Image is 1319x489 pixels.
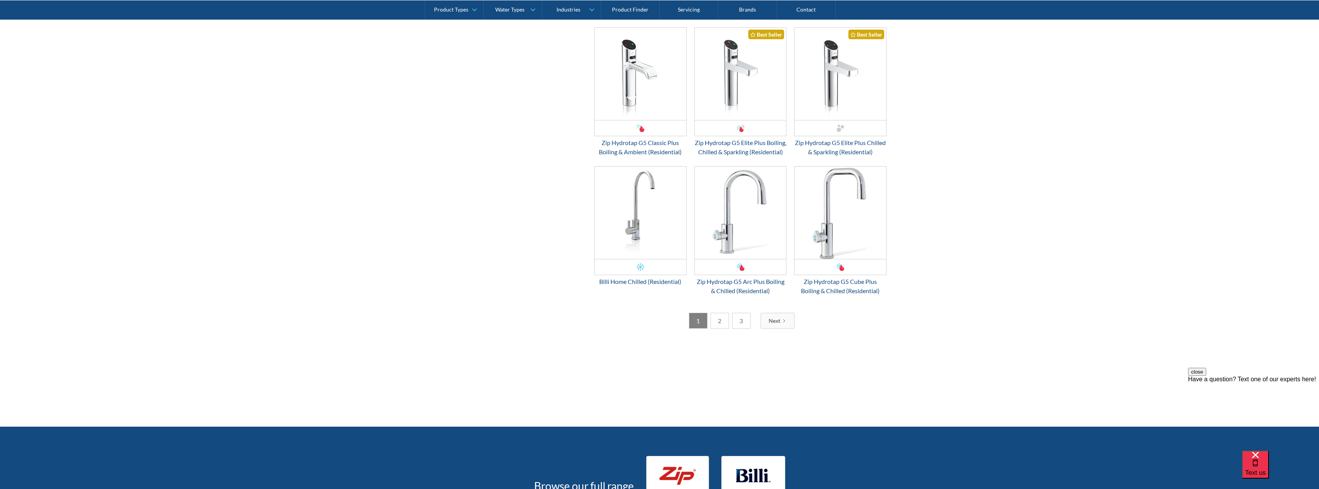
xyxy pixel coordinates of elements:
[794,166,887,295] a: Zip Hydrotap G5 Cube Plus Boiling & Chilled (Residential)Zip Hydrotap G5 Cube Plus Boiling & Chil...
[594,138,687,157] div: Zip Hydrotap G5 Classic Plus Boiling & Ambient (Residential)
[761,313,794,329] a: Next Page
[594,277,687,286] div: Billi Home Chilled (Residential)
[595,28,686,120] img: Zip Hydrotap G5 Classic Plus Boiling & Ambient (Residential)
[1242,451,1319,489] iframe: podium webchat widget bubble
[694,138,787,157] div: Zip Hydrotap G5 Elite Plus Boiling, Chilled & Sparkling (Residential)
[748,30,784,39] div: Best Seller
[694,166,787,295] a: Zip Hydrotap G5 Arc Plus Boiling & Chilled (Residential)Zip Hydrotap G5 Arc Plus Boiling & Chille...
[794,138,887,157] div: Zip Hydrotap G5 Elite Plus Chilled & Sparkling (Residential)
[594,27,687,157] a: Zip Hydrotap G5 Classic Plus Boiling & Ambient (Residential)Zip Hydrotap G5 Classic Plus Boiling ...
[1188,368,1319,460] iframe: podium webchat widget prompt
[794,167,886,259] img: Zip Hydrotap G5 Cube Plus Boiling & Chilled (Residential)
[694,27,787,157] a: Zip Hydrotap G5 Elite Plus Boiling, Chilled & Sparkling (Residential)Best SellerZip Hydrotap G5 E...
[595,167,686,259] img: Billi Home Chilled (Residential)
[732,313,751,329] a: 3
[695,28,786,120] img: Zip Hydrotap G5 Elite Plus Boiling, Chilled & Sparkling (Residential)
[794,277,887,295] div: Zip Hydrotap G5 Cube Plus Boiling & Chilled (Residential)
[594,313,887,329] div: List
[794,27,887,157] a: Zip Hydrotap G5 Elite Plus Chilled & Sparkling (Residential)Best SellerZip Hydrotap G5 Elite Plus...
[794,28,886,120] img: Zip Hydrotap G5 Elite Plus Chilled & Sparkling (Residential)
[711,313,729,329] a: 2
[695,167,786,259] img: Zip Hydrotap G5 Arc Plus Boiling & Chilled (Residential)
[769,317,780,325] div: Next
[434,6,468,13] div: Product Types
[848,30,884,39] div: Best Seller
[556,6,580,13] div: Industries
[594,166,687,286] a: Billi Home Chilled (Residential)Billi Home Chilled (Residential)
[495,6,525,13] div: Water Types
[694,277,787,295] div: Zip Hydrotap G5 Arc Plus Boiling & Chilled (Residential)
[689,313,707,329] a: 1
